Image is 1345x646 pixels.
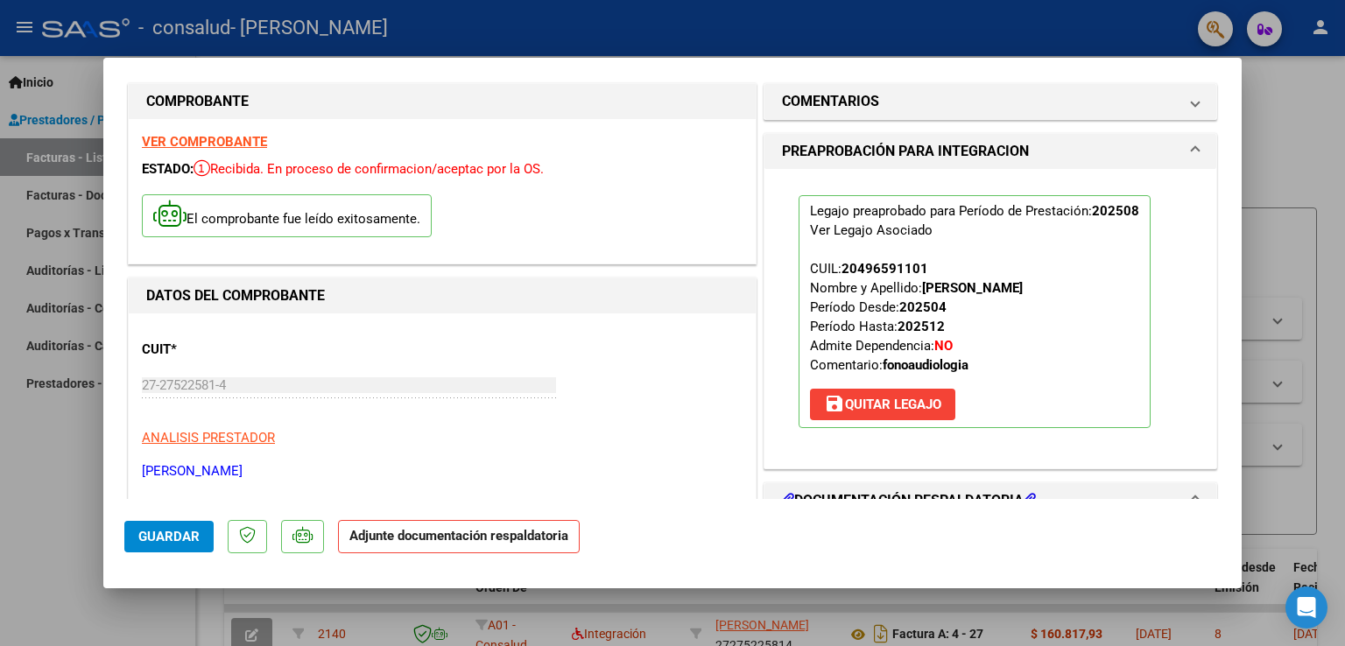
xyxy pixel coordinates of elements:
[349,528,568,544] strong: Adjunte documentación respaldatoria
[142,430,275,446] span: ANALISIS PRESTADOR
[142,194,432,237] p: El comprobante fue leído exitosamente.
[142,161,194,177] span: ESTADO:
[1285,586,1327,628] div: Open Intercom Messenger
[899,299,947,315] strong: 202504
[764,169,1216,468] div: PREAPROBACIÓN PARA INTEGRACION
[764,483,1216,518] mat-expansion-panel-header: DOCUMENTACIÓN RESPALDATORIA
[922,280,1023,296] strong: [PERSON_NAME]
[124,521,214,552] button: Guardar
[142,134,267,150] a: VER COMPROBANTE
[782,91,879,112] h1: COMENTARIOS
[194,161,544,177] span: Recibida. En proceso de confirmacion/aceptac por la OS.
[799,195,1151,428] p: Legajo preaprobado para Período de Prestación:
[764,134,1216,169] mat-expansion-panel-header: PREAPROBACIÓN PARA INTEGRACION
[146,287,325,304] strong: DATOS DEL COMPROBANTE
[782,490,1036,511] h1: DOCUMENTACIÓN RESPALDATORIA
[898,319,945,334] strong: 202512
[764,84,1216,119] mat-expansion-panel-header: COMENTARIOS
[883,357,968,373] strong: fonoaudiologia
[138,529,200,544] span: Guardar
[824,393,845,414] mat-icon: save
[934,338,953,354] strong: NO
[142,461,743,481] p: [PERSON_NAME]
[810,389,955,420] button: Quitar Legajo
[824,397,941,412] span: Quitar Legajo
[1092,203,1139,219] strong: 202508
[842,259,928,278] div: 20496591101
[142,340,322,360] p: CUIT
[810,357,968,373] span: Comentario:
[810,221,933,240] div: Ver Legajo Asociado
[810,261,1023,373] span: CUIL: Nombre y Apellido: Período Desde: Período Hasta: Admite Dependencia:
[146,93,249,109] strong: COMPROBANTE
[782,141,1029,162] h1: PREAPROBACIÓN PARA INTEGRACION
